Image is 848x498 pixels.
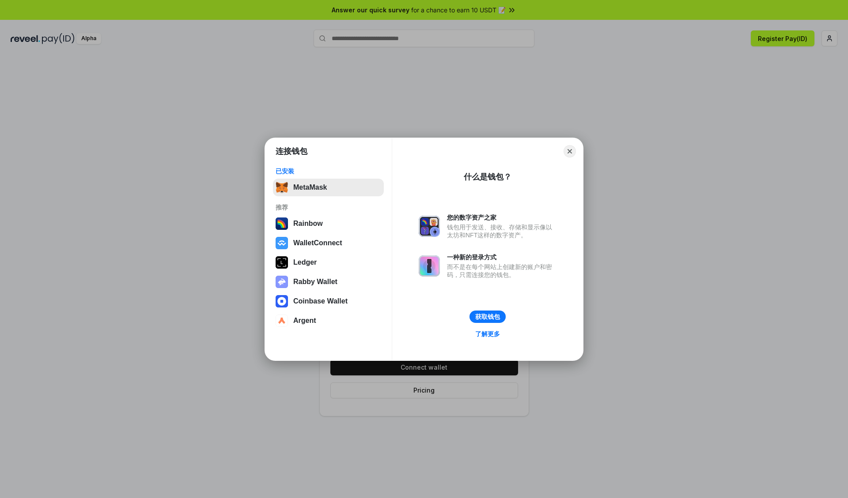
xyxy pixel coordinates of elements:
[273,179,384,196] button: MetaMask
[273,292,384,310] button: Coinbase Wallet
[419,255,440,277] img: svg+xml,%3Csvg%20xmlns%3D%22http%3A%2F%2Fwww.w3.org%2F2000%2Fsvg%22%20fill%3D%22none%22%20viewBox...
[469,311,506,323] button: 获取钱包
[470,328,505,340] a: 了解更多
[419,216,440,237] img: svg+xml,%3Csvg%20xmlns%3D%22http%3A%2F%2Fwww.w3.org%2F2000%2Fsvg%22%20fill%3D%22none%22%20viewBox...
[273,312,384,330] button: Argent
[273,215,384,232] button: Rainbow
[564,145,576,157] button: Close
[447,253,556,261] div: 一种新的登录方式
[293,220,323,228] div: Rainbow
[276,181,288,194] img: svg+xml,%3Csvg%20fill%3D%22none%22%20height%3D%2233%22%20viewBox%3D%220%200%2035%2033%22%20width%...
[276,276,288,288] img: svg+xml,%3Csvg%20xmlns%3D%22http%3A%2F%2Fwww.w3.org%2F2000%2Fsvg%22%20fill%3D%22none%22%20viewBox...
[276,167,381,175] div: 已安装
[293,258,317,266] div: Ledger
[447,263,556,279] div: 而不是在每个网站上创建新的账户和密码，只需连接您的钱包。
[475,330,500,338] div: 了解更多
[273,234,384,252] button: WalletConnect
[293,183,327,191] div: MetaMask
[475,313,500,321] div: 获取钱包
[273,254,384,271] button: Ledger
[293,278,337,286] div: Rabby Wallet
[276,203,381,211] div: 推荐
[276,146,307,157] h1: 连接钱包
[273,273,384,291] button: Rabby Wallet
[293,317,316,325] div: Argent
[293,297,348,305] div: Coinbase Wallet
[276,315,288,327] img: svg+xml,%3Csvg%20width%3D%2228%22%20height%3D%2228%22%20viewBox%3D%220%200%2028%2028%22%20fill%3D...
[447,223,556,239] div: 钱包用于发送、接收、存储和显示像以太坊和NFT这样的数字资产。
[276,295,288,307] img: svg+xml,%3Csvg%20width%3D%2228%22%20height%3D%2228%22%20viewBox%3D%220%200%2028%2028%22%20fill%3D...
[293,239,342,247] div: WalletConnect
[447,213,556,221] div: 您的数字资产之家
[276,256,288,269] img: svg+xml,%3Csvg%20xmlns%3D%22http%3A%2F%2Fwww.w3.org%2F2000%2Fsvg%22%20width%3D%2228%22%20height%3...
[276,217,288,230] img: svg+xml,%3Csvg%20width%3D%22120%22%20height%3D%22120%22%20viewBox%3D%220%200%20120%20120%22%20fil...
[276,237,288,249] img: svg+xml,%3Csvg%20width%3D%2228%22%20height%3D%2228%22%20viewBox%3D%220%200%2028%2028%22%20fill%3D...
[464,172,511,182] div: 什么是钱包？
